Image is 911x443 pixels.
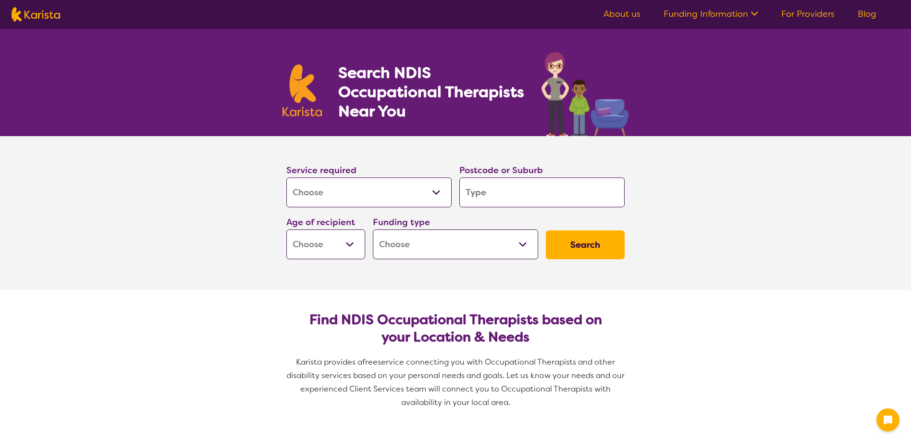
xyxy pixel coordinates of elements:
[542,52,628,136] img: occupational-therapy
[296,357,362,367] span: Karista provides a
[373,216,430,228] label: Funding type
[664,8,758,20] a: Funding Information
[286,165,357,176] label: Service required
[459,165,543,176] label: Postcode or Suburb
[546,230,625,259] button: Search
[362,357,378,367] span: free
[459,177,625,207] input: Type
[338,63,525,121] h1: Search NDIS Occupational Therapists Near You
[12,7,60,22] img: Karista logo
[286,216,355,228] label: Age of recipient
[781,8,835,20] a: For Providers
[283,64,322,116] img: Karista logo
[286,357,627,407] span: service connecting you with Occupational Therapists and other disability services based on your p...
[294,311,617,346] h2: Find NDIS Occupational Therapists based on your Location & Needs
[603,8,640,20] a: About us
[858,8,876,20] a: Blog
